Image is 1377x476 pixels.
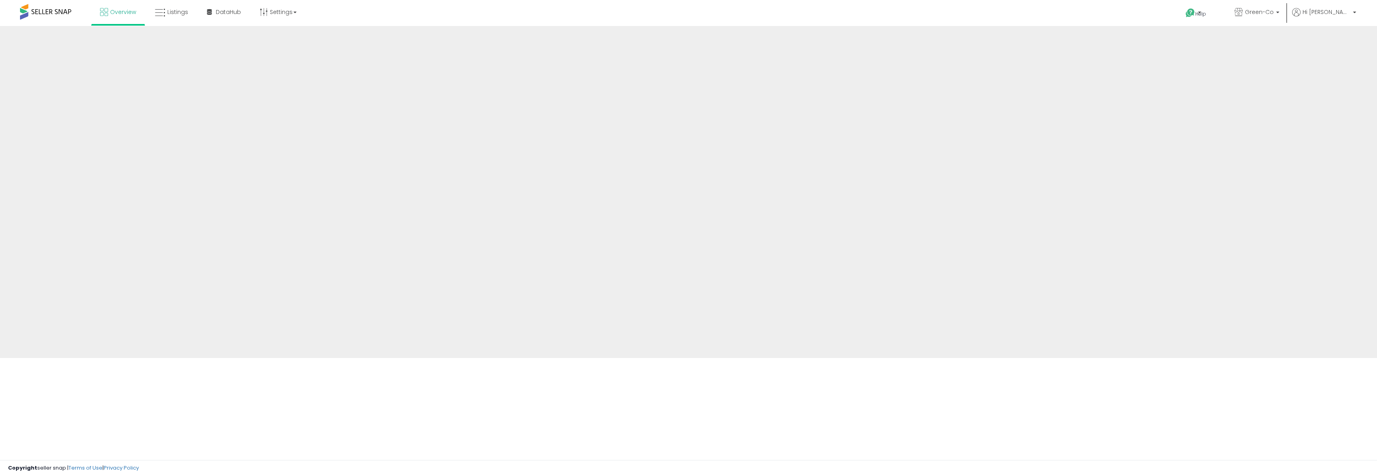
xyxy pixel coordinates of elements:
span: Help [1195,10,1206,17]
span: Listings [167,8,188,16]
span: Hi [PERSON_NAME] [1303,8,1351,16]
span: Green-Co [1245,8,1274,16]
a: Help [1179,2,1222,26]
i: Get Help [1185,8,1195,18]
a: Hi [PERSON_NAME] [1292,8,1356,26]
span: Overview [110,8,136,16]
span: DataHub [216,8,241,16]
